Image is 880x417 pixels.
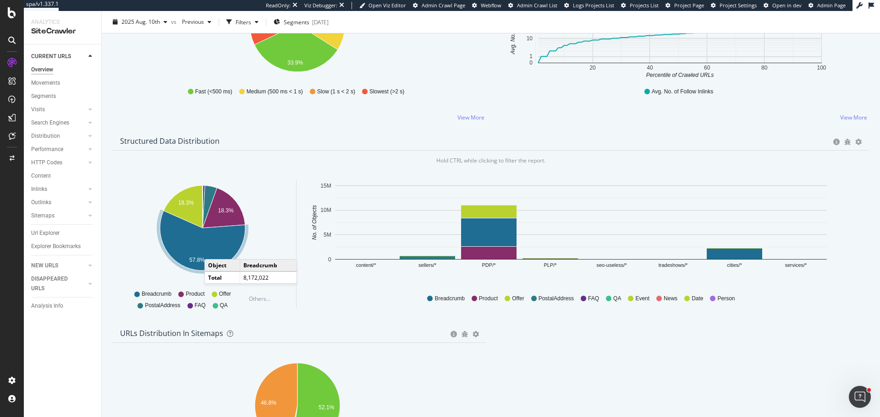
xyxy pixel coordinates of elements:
span: PostalAddress [539,295,574,303]
text: 5M [324,232,331,238]
div: Distribution [31,131,60,141]
text: seo-useless/* [596,262,627,268]
span: Open in dev [772,2,802,9]
span: QA [613,295,621,303]
text: 1 [529,53,533,60]
text: 33.9% [287,60,303,66]
div: Content [31,171,51,181]
div: bug [844,139,851,145]
div: A chart. [122,180,283,286]
text: 18.3% [178,200,194,206]
div: Analytics [31,18,94,26]
span: Person [717,295,735,303]
span: Previous [178,18,204,26]
span: 2025 Aug. 10th [121,18,160,26]
a: Inlinks [31,184,86,194]
a: Project Page [665,2,704,9]
div: Structured Data Distribution [120,136,220,146]
span: Project Settings [720,2,757,9]
a: Outlinks [31,198,86,207]
div: DISAPPEARED URLS [31,274,77,293]
a: Movements [31,78,95,88]
div: circle-info [833,139,840,145]
a: Visits [31,105,86,114]
div: HTTP Codes [31,158,62,168]
span: Date [692,295,703,303]
span: Slowest (>2 s) [369,88,404,96]
text: tradeshows/* [659,262,688,268]
div: Filters [236,18,251,26]
td: 8,172,022 [240,271,297,283]
span: Admin Page [817,2,846,9]
a: NEW URLS [31,261,86,271]
span: Slow (1 s < 2 s) [317,88,355,96]
div: Viz Debugger: [304,2,337,9]
text: 40 [647,65,653,71]
div: Outlinks [31,198,51,207]
text: 10 [527,35,533,42]
text: sellers/* [418,262,437,268]
div: gear [855,139,862,145]
td: Object [205,260,240,271]
div: ReadOnly: [266,2,291,9]
a: Distribution [31,131,86,141]
div: bug [462,331,468,337]
span: Webflow [481,2,501,9]
a: Projects List [621,2,659,9]
a: Search Engines [31,118,86,128]
text: 0 [328,256,331,263]
span: Fast (<500 ms) [195,88,232,96]
a: Url Explorer [31,228,95,238]
div: SiteCrawler [31,26,94,37]
div: Search Engines [31,118,69,128]
span: Breadcrumb [142,290,171,298]
button: 2025 Aug. 10th [109,15,171,29]
a: Sitemaps [31,211,86,221]
a: Open Viz Editor [359,2,406,9]
span: Open Viz Editor [368,2,406,9]
button: Segments[DATE] [270,15,332,29]
span: QA [220,302,228,309]
span: Segments [284,18,309,26]
div: [DATE] [312,18,329,26]
div: circle-info [451,331,457,337]
text: 18.3% [218,207,234,214]
a: CURRENT URLS [31,52,86,61]
text: 100 [817,65,826,71]
td: Breadcrumb [240,260,297,271]
td: Total [205,271,240,283]
div: Inlinks [31,184,47,194]
a: Admin Crawl List [508,2,557,9]
span: FAQ [588,295,599,303]
a: View More [840,114,867,121]
text: 15M [320,183,331,189]
span: Offer [219,290,231,298]
span: Admin Crawl Page [422,2,465,9]
a: Webflow [472,2,501,9]
span: Logs Projects List [573,2,614,9]
a: Admin Page [808,2,846,9]
span: Product [186,290,204,298]
span: Avg. No. of Follow Inlinks [652,88,714,96]
span: FAQ [195,302,206,309]
span: Event [635,295,649,303]
span: Offer [512,295,524,303]
span: Medium (500 ms < 1 s) [247,88,303,96]
a: Explorer Bookmarks [31,242,95,251]
a: Project Settings [711,2,757,9]
svg: A chart. [308,180,854,286]
div: Sitemaps [31,211,55,221]
div: Analysis Info [31,301,63,311]
div: Movements [31,78,60,88]
span: Projects List [630,2,659,9]
a: Open in dev [764,2,802,9]
text: 60 [704,65,710,71]
a: HTTP Codes [31,158,86,168]
a: Content [31,171,95,181]
div: Overview [31,65,53,75]
text: PDP/* [482,262,496,268]
span: Breadcrumb [434,295,464,303]
div: Explorer Bookmarks [31,242,81,251]
a: Admin Crawl Page [413,2,465,9]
